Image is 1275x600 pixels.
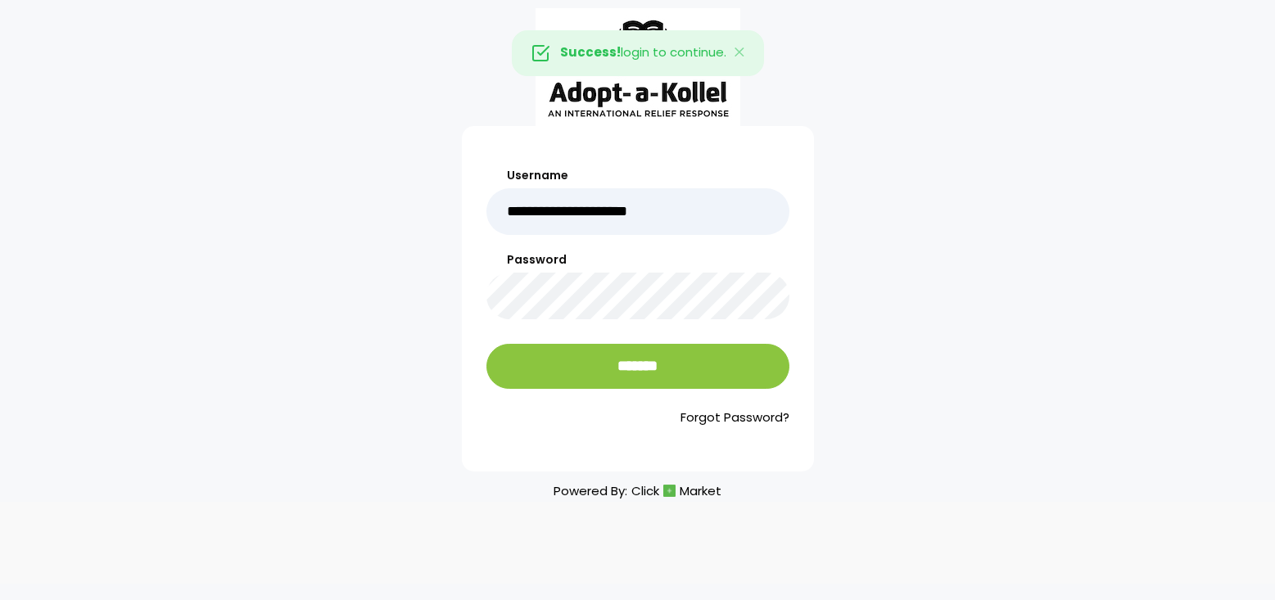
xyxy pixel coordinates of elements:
img: aak_logo_sm.jpeg [536,8,740,126]
button: Close [716,31,763,75]
label: Username [486,167,789,184]
a: ClickMarket [631,480,721,502]
img: cm_icon.png [663,485,676,497]
p: Powered By: [554,480,721,502]
a: Forgot Password? [486,408,789,427]
strong: Success! [560,43,621,61]
label: Password [486,251,789,268]
div: login to continue. [512,30,764,76]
